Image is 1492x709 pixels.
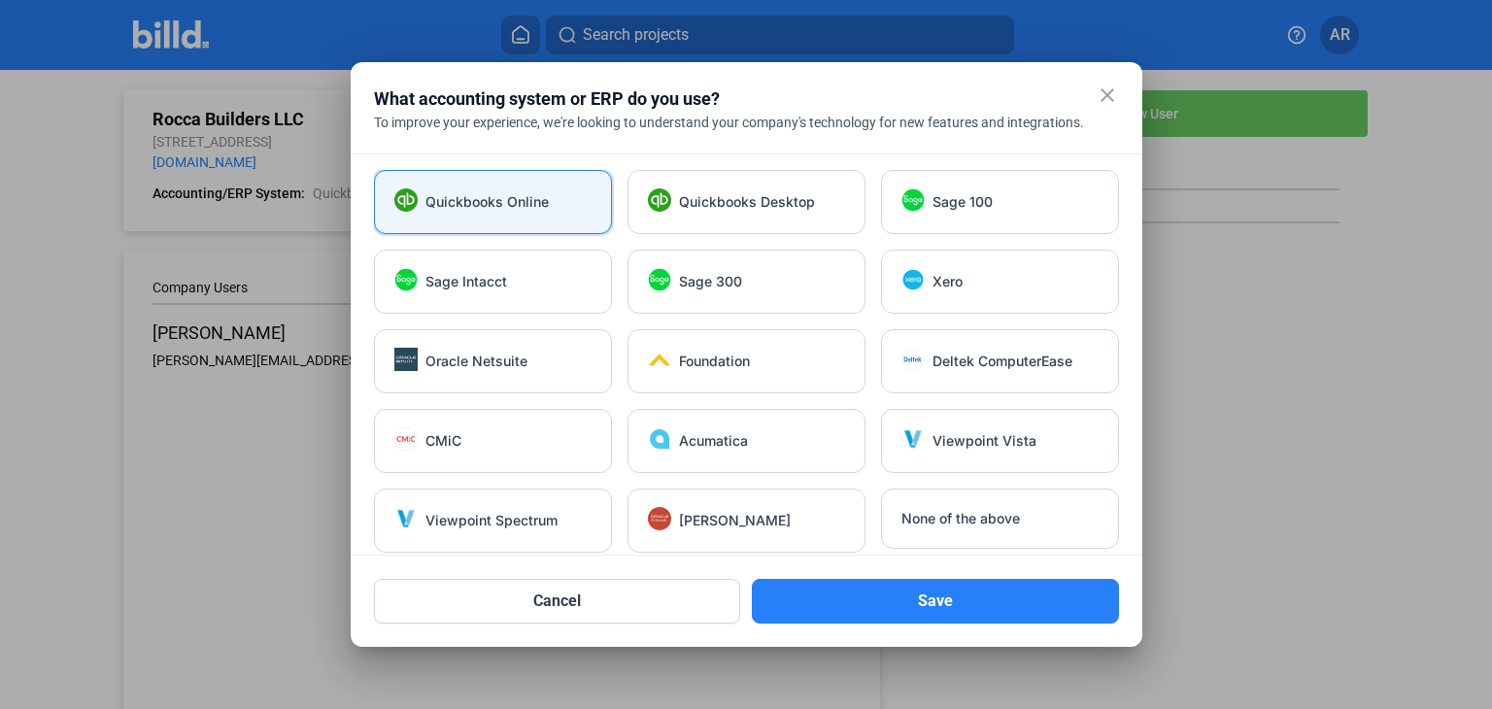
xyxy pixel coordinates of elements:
span: Sage 100 [932,192,993,212]
button: Save [752,579,1119,624]
span: Xero [932,272,963,291]
button: Cancel [374,579,741,624]
div: What accounting system or ERP do you use? [374,85,1070,113]
span: Viewpoint Vista [932,431,1036,451]
span: Deltek ComputerEase [932,352,1072,371]
mat-icon: close [1096,84,1119,107]
span: [PERSON_NAME] [679,511,791,530]
span: Acumatica [679,431,748,451]
span: Oracle Netsuite [425,352,527,371]
span: Sage 300 [679,272,742,291]
span: Viewpoint Spectrum [425,511,558,530]
span: CMiC [425,431,461,451]
span: Quickbooks Online [425,192,549,212]
span: Quickbooks Desktop [679,192,815,212]
div: To improve your experience, we're looking to understand your company's technology for new feature... [374,113,1119,132]
span: Sage Intacct [425,272,507,291]
span: None of the above [901,509,1020,528]
span: Foundation [679,352,750,371]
